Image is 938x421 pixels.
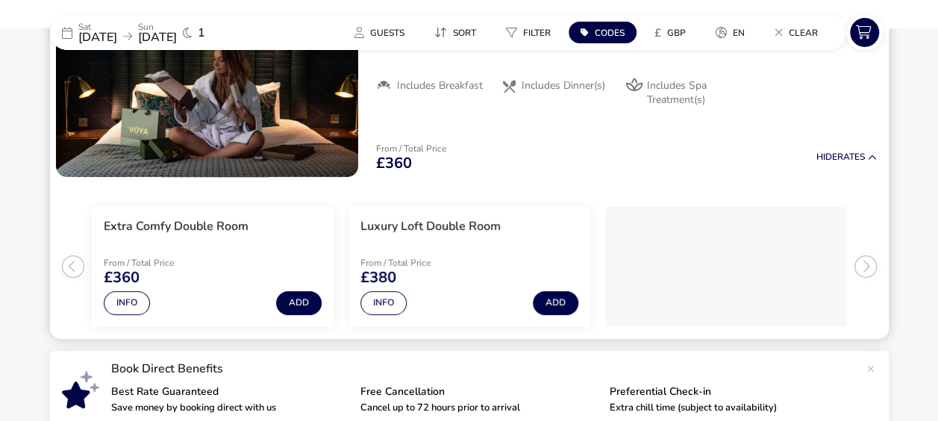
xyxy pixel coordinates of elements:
[360,270,396,285] span: £380
[494,22,569,43] naf-pibe-menu-bar-item: Filter
[138,22,177,31] p: Sun
[343,22,416,43] button: Guests
[360,291,407,315] button: Info
[816,151,837,163] span: Hide
[360,403,598,413] p: Cancel up to 72 hours prior to arrival
[360,219,501,234] h3: Luxury Loft Double Room
[111,363,859,375] p: Book Direct Benefits
[763,22,836,43] naf-pibe-menu-bar-item: Clear
[138,29,177,46] span: [DATE]
[111,403,348,413] p: Save money by booking direct with us
[276,291,322,315] button: Add
[422,22,494,43] naf-pibe-menu-bar-item: Sort
[104,291,150,315] button: Info
[789,27,818,39] span: Clear
[654,25,661,40] i: £
[111,387,348,397] p: Best Rate Guaranteed
[569,22,642,43] naf-pibe-menu-bar-item: Codes
[704,22,757,43] button: en
[422,22,488,43] button: Sort
[397,79,483,93] span: Includes Breakfast
[569,22,637,43] button: Codes
[667,27,686,39] span: GBP
[78,22,117,31] p: Sat
[494,22,563,43] button: Filter
[642,22,698,43] button: £GBP
[360,258,466,267] p: From / Total Price
[104,219,248,234] h3: Extra Comfy Double Room
[523,27,551,39] span: Filter
[704,22,763,43] naf-pibe-menu-bar-item: en
[610,387,847,397] p: Preferential Check-in
[56,7,358,177] swiper-slide: 1 / 1
[598,201,854,333] swiper-slide: 3 / 3
[360,387,598,397] p: Free Cancellation
[198,27,205,39] span: 1
[533,291,578,315] button: Add
[763,22,830,43] button: Clear
[647,79,740,106] span: Includes Spa Treatment(s)
[595,27,625,39] span: Codes
[84,201,341,333] swiper-slide: 1 / 3
[364,1,889,119] div: Tranquil Indulgence1 night B&B | 3-course dinner | VOYA in-room spa packIncludes BreakfastInclude...
[816,152,877,162] button: HideRates
[343,22,422,43] naf-pibe-menu-bar-item: Guests
[642,22,704,43] naf-pibe-menu-bar-item: £GBP
[341,201,598,333] swiper-slide: 2 / 3
[104,270,140,285] span: £360
[610,403,847,413] p: Extra chill time (subject to availability)
[733,27,745,39] span: en
[453,27,476,39] span: Sort
[50,15,274,50] div: Sat[DATE]Sun[DATE]1
[104,258,210,267] p: From / Total Price
[78,29,117,46] span: [DATE]
[376,156,412,171] span: £360
[376,144,446,153] p: From / Total Price
[370,27,404,39] span: Guests
[522,79,605,93] span: Includes Dinner(s)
